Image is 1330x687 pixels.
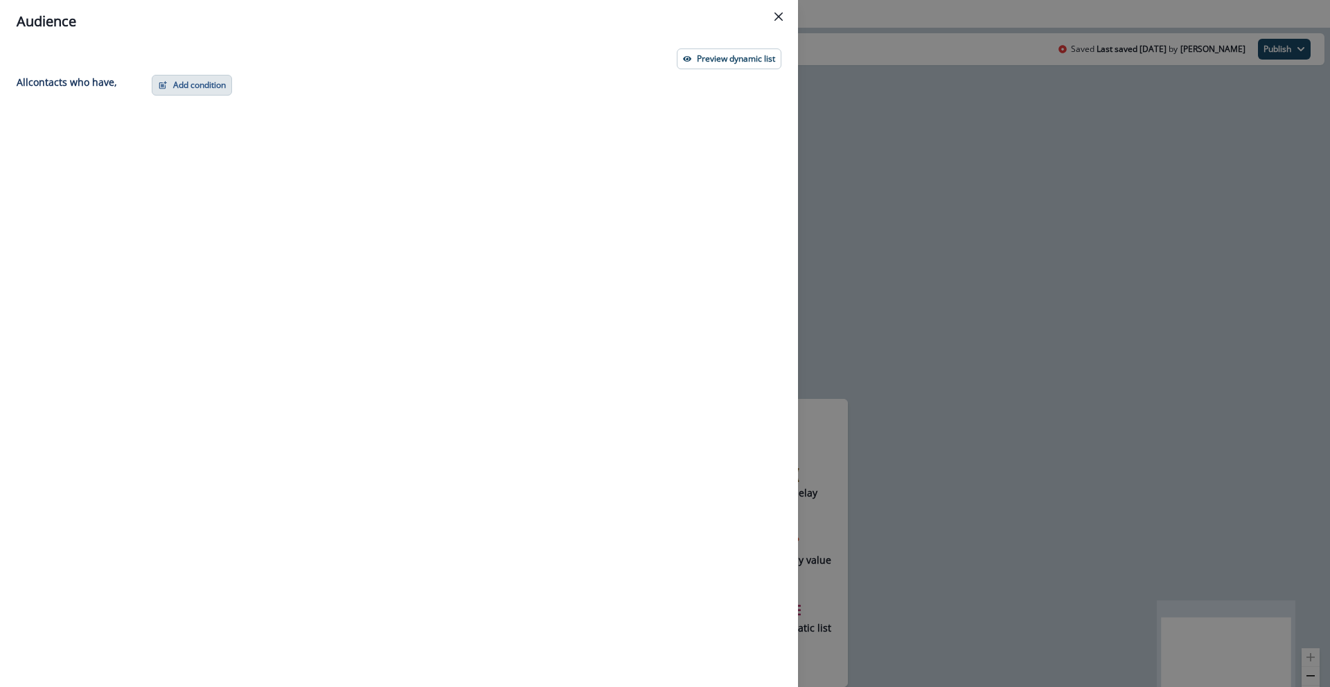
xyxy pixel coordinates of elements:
[768,6,790,28] button: Close
[17,75,117,89] p: All contact s who have,
[677,48,781,69] button: Preview dynamic list
[152,75,232,96] button: Add condition
[697,54,775,64] p: Preview dynamic list
[17,11,781,32] div: Audience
